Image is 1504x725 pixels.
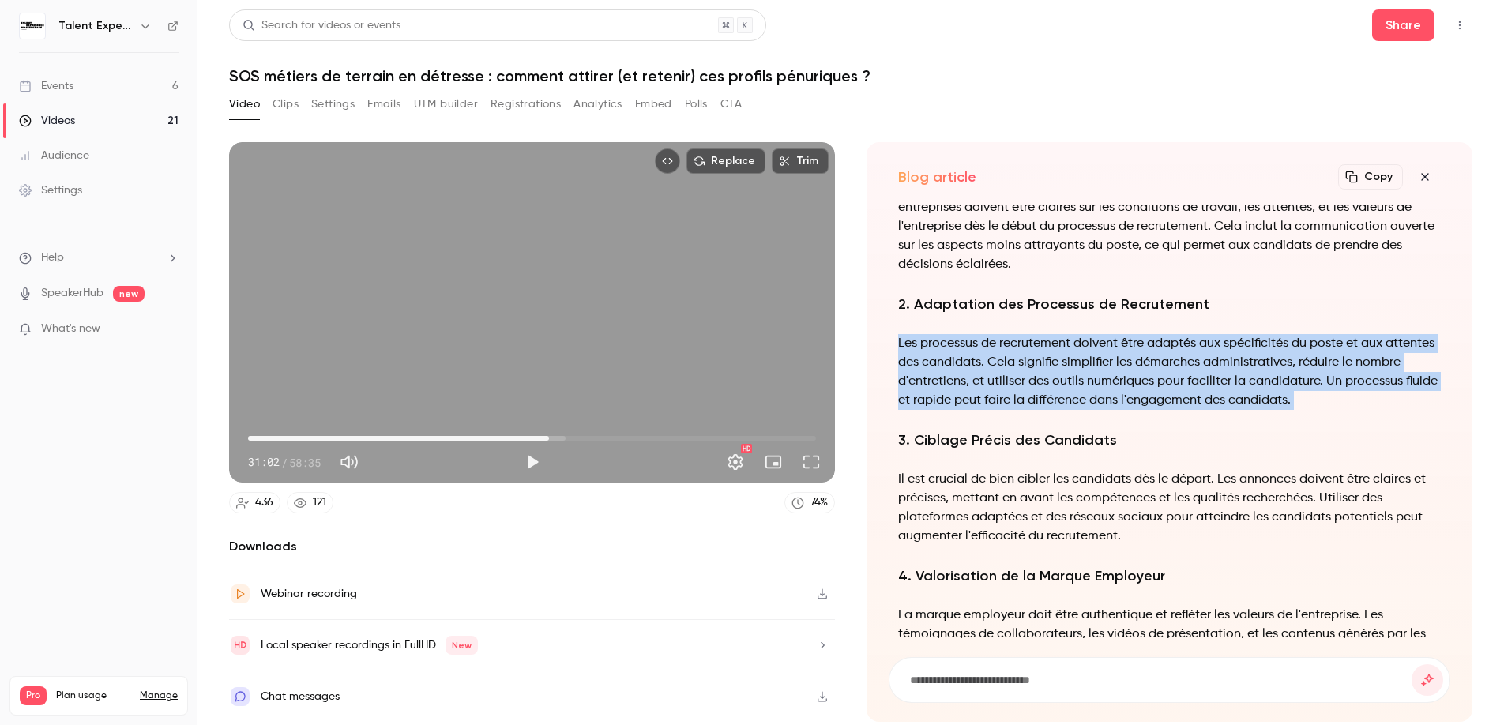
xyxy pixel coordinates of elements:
p: La marque employeur doit être authentique et refléter les valeurs de l'entreprise. Les témoignage... [898,606,1441,682]
a: SpeakerHub [41,285,103,302]
span: new [113,286,145,302]
span: / [281,454,288,471]
div: 74 % [810,494,828,511]
img: Talent Experience Masterclass [20,13,45,39]
a: 121 [287,492,333,513]
div: Audience [19,148,89,163]
div: Events [19,78,73,94]
li: help-dropdown-opener [19,250,179,266]
div: Webinar recording [261,584,357,603]
h2: 4. Valorisation de la Marque Employeur [898,565,1441,587]
iframe: Noticeable Trigger [160,322,179,336]
span: Plan usage [56,689,130,702]
div: Local speaker recordings in FullHD [261,636,478,655]
button: Share [1372,9,1434,41]
button: Clips [273,92,299,117]
p: La transparence est essentielle pour établir une relation de confiance avec les candidats. Les en... [898,179,1441,274]
span: New [446,636,478,655]
button: Replace [686,148,765,174]
div: Settings [19,182,82,198]
span: Pro [20,686,47,705]
h1: SOS métiers de terrain en détresse : comment attirer (et retenir) ces profils pénuriques ? [229,66,1472,85]
button: Play [517,446,548,478]
div: Chat messages [261,687,340,706]
p: Il est crucial de bien cibler les candidats dès le départ. Les annonces doivent être claires et p... [898,470,1441,546]
a: 74% [784,492,835,513]
button: Top Bar Actions [1447,13,1472,38]
button: Emails [367,92,400,117]
button: Video [229,92,260,117]
button: Settings [720,446,751,478]
a: Manage [140,689,178,702]
button: Copy [1338,164,1403,190]
button: Full screen [795,446,827,478]
span: Help [41,250,64,266]
h6: Talent Experience Masterclass [58,18,133,34]
span: 31:02 [248,454,280,471]
div: HD [741,444,752,453]
span: What's new [41,321,100,337]
a: 436 [229,492,280,513]
div: 31:02 [248,454,321,471]
button: Embed [635,92,672,117]
button: Trim [772,148,829,174]
h2: Blog article [898,167,976,186]
div: 121 [313,494,326,511]
button: Analytics [573,92,622,117]
div: Videos [19,113,75,129]
button: Turn on miniplayer [758,446,789,478]
button: UTM builder [414,92,478,117]
h2: Downloads [229,537,835,556]
p: Les processus de recrutement doivent être adaptés aux spécificités du poste et aux attentes des c... [898,334,1441,410]
h2: 2. Adaptation des Processus de Recrutement [898,293,1441,315]
button: Mute [333,446,365,478]
h2: 3. Ciblage Précis des Candidats [898,429,1441,451]
button: CTA [720,92,742,117]
button: Embed video [655,148,680,174]
div: Search for videos or events [243,17,400,34]
button: Settings [311,92,355,117]
button: Registrations [491,92,561,117]
button: Polls [685,92,708,117]
div: 436 [255,494,273,511]
span: 58:35 [289,454,321,471]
